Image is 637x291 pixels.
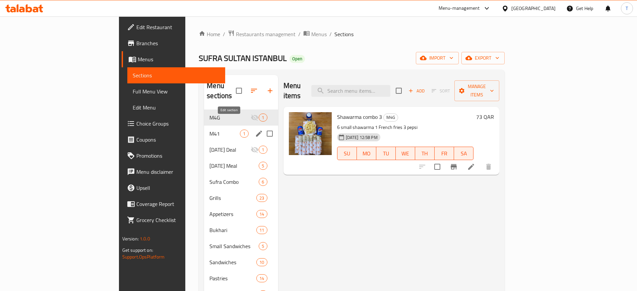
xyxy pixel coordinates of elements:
[259,114,267,122] div: items
[259,147,267,153] span: 1
[259,162,267,170] div: items
[209,146,251,154] div: Ramadan Deal
[209,146,251,154] span: [DATE] Deal
[334,30,354,38] span: Sections
[467,163,475,171] a: Edit menu item
[289,112,332,155] img: Shawarma combo 3
[290,56,305,62] span: Open
[259,115,267,121] span: 1
[384,114,398,121] span: M4G
[343,134,380,141] span: [DATE] 12:58 PM
[254,129,264,139] button: edit
[140,234,150,243] span: 1.0.0
[460,82,494,99] span: Manage items
[127,67,225,83] a: Sections
[337,147,357,160] button: SU
[136,120,220,128] span: Choice Groups
[122,234,139,243] span: Version:
[476,112,494,122] h6: 73 QAR
[209,194,256,202] div: Grills
[256,194,267,202] div: items
[257,227,267,233] span: 11
[256,258,267,266] div: items
[259,179,267,185] span: 6
[138,55,220,63] span: Menus
[257,211,267,217] span: 14
[259,243,267,249] span: 5
[204,254,278,270] div: Sandwiches10
[340,149,354,158] span: SU
[406,86,427,96] button: Add
[209,258,256,266] span: Sandwiches
[251,114,259,122] svg: Inactive section
[454,147,473,160] button: SA
[122,164,225,180] a: Menu disclaimer
[379,149,393,158] span: TU
[259,242,267,250] div: items
[259,163,267,169] span: 5
[392,84,406,98] span: Select section
[427,86,454,96] span: Select section first
[418,149,432,158] span: TH
[199,30,505,39] nav: breadcrumb
[127,99,225,116] a: Edit Menu
[311,30,327,38] span: Menus
[259,146,267,154] div: items
[511,5,556,12] div: [GEOGRAPHIC_DATA]
[122,196,225,212] a: Coverage Report
[398,149,412,158] span: WE
[406,86,427,96] span: Add item
[256,226,267,234] div: items
[204,142,278,158] div: [DATE] Deal1
[298,30,301,38] li: /
[446,159,462,175] button: Branch-specific-item
[360,149,374,158] span: MO
[421,54,453,62] span: import
[311,85,390,97] input: search
[303,30,327,39] a: Menus
[209,162,259,170] div: Ramadan Meal
[437,149,451,158] span: FR
[204,270,278,286] div: Pastries14
[209,178,259,186] span: Sufra Combo
[209,242,259,250] span: Small Sandwiches
[122,148,225,164] a: Promotions
[209,274,256,282] span: Pastries
[626,5,628,12] span: T
[430,160,444,174] span: Select to update
[204,126,278,142] div: M411edit
[396,147,415,160] button: WE
[257,275,267,282] span: 14
[136,216,220,224] span: Grocery Checklist
[209,114,251,122] div: M4G
[228,30,296,39] a: Restaurants management
[204,174,278,190] div: Sufra Combo6
[416,52,459,64] button: import
[337,123,474,132] p: 6 small shawarma 1 French fries 3 pepsi
[122,252,165,261] a: Support.OpsPlatform
[262,83,278,99] button: Add section
[232,84,246,98] span: Select all sections
[122,19,225,35] a: Edit Restaurant
[136,23,220,31] span: Edit Restaurant
[209,130,240,138] span: M41
[122,180,225,196] a: Upsell
[257,259,267,266] span: 10
[415,147,435,160] button: TH
[209,162,259,170] span: [DATE] Meal
[290,55,305,63] div: Open
[246,83,262,99] span: Sort sections
[236,30,296,38] span: Restaurants management
[133,103,220,112] span: Edit Menu
[467,54,499,62] span: export
[122,246,153,254] span: Get support on:
[457,149,471,158] span: SA
[435,147,454,160] button: FR
[136,184,220,192] span: Upsell
[136,168,220,176] span: Menu disclaimer
[204,110,278,126] div: M4G1
[136,39,220,47] span: Branches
